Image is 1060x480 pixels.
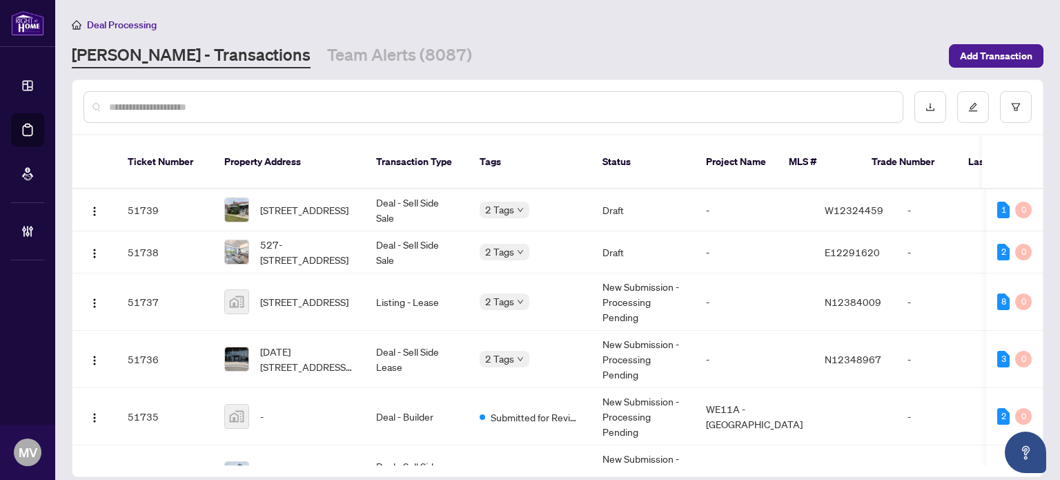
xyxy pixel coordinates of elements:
span: edit [968,102,978,112]
td: - [896,231,993,273]
div: 3 [997,351,1010,367]
span: 2 Tags [485,244,514,260]
td: New Submission - Processing Pending [591,388,695,445]
td: 51738 [117,231,213,273]
span: N12384009 [825,296,881,308]
td: - [896,388,993,445]
img: logo [11,10,44,36]
td: New Submission - Processing Pending [591,273,695,331]
td: - [896,331,993,388]
span: download [925,102,935,112]
td: New Submission - Processing Pending [591,331,695,388]
span: [DATE][STREET_ADDRESS][PERSON_NAME] [260,344,354,374]
span: down [517,356,524,363]
span: filter [1011,102,1021,112]
div: 8 [997,294,1010,310]
button: Logo [84,199,106,221]
button: Open asap [1005,432,1046,473]
td: WE11A - [GEOGRAPHIC_DATA] [695,388,814,445]
th: MLS # [778,135,861,189]
td: - [896,273,993,331]
td: - [695,231,814,273]
td: - [695,273,814,331]
img: thumbnail-img [225,290,248,314]
th: Tags [469,135,591,189]
td: - [896,189,993,231]
button: download [914,91,946,123]
span: MV [19,443,37,462]
span: 2 Tags [485,294,514,309]
span: 2 Tags [485,202,514,218]
div: 0 [1015,202,1032,218]
td: - [695,331,814,388]
button: Logo [84,291,106,313]
span: [STREET_ADDRESS] [260,294,349,309]
th: Status [591,135,695,189]
span: home [72,20,81,30]
td: 51735 [117,388,213,445]
button: Logo [84,405,106,428]
button: Add Transaction [949,44,1043,68]
div: 2 [997,244,1010,260]
img: thumbnail-img [225,405,248,428]
span: - [260,409,264,424]
td: Deal - Sell Side Sale [365,231,469,273]
div: 1 [997,202,1010,218]
button: edit [957,91,989,123]
td: Listing - Lease [365,273,469,331]
th: Ticket Number [117,135,213,189]
td: 51739 [117,189,213,231]
span: down [517,207,524,213]
span: 527-[STREET_ADDRESS] [260,237,354,267]
td: Draft [591,189,695,231]
td: Draft [591,231,695,273]
a: Team Alerts (8087) [327,44,472,68]
img: thumbnail-img [225,347,248,371]
div: 0 [1015,408,1032,425]
span: N12348967 [825,353,881,365]
img: Logo [89,355,100,366]
td: 51737 [117,273,213,331]
span: Deal Processing [87,19,157,31]
td: - [695,189,814,231]
span: Submitted for Review [491,410,580,425]
div: 0 [1015,351,1032,367]
img: thumbnail-img [225,240,248,264]
span: down [517,249,524,256]
td: Deal - Sell Side Lease [365,331,469,388]
button: Logo [84,241,106,263]
th: Property Address [213,135,365,189]
td: Deal - Builder [365,388,469,445]
span: W12324459 [825,204,883,216]
div: 2 [997,408,1010,425]
img: Logo [89,206,100,217]
td: 51736 [117,331,213,388]
div: 0 [1015,294,1032,310]
img: thumbnail-img [225,198,248,222]
span: down [517,298,524,305]
button: Logo [84,348,106,370]
th: Project Name [695,135,778,189]
th: Transaction Type [365,135,469,189]
button: filter [1000,91,1032,123]
span: Add Transaction [960,45,1032,67]
a: [PERSON_NAME] - Transactions [72,44,311,68]
td: Deal - Sell Side Sale [365,189,469,231]
div: 0 [1015,244,1032,260]
span: [STREET_ADDRESS] [260,202,349,218]
th: Trade Number [861,135,957,189]
span: E12291620 [825,246,880,258]
img: Logo [89,248,100,259]
img: Logo [89,298,100,309]
img: Logo [89,412,100,423]
span: 2 Tags [485,351,514,367]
